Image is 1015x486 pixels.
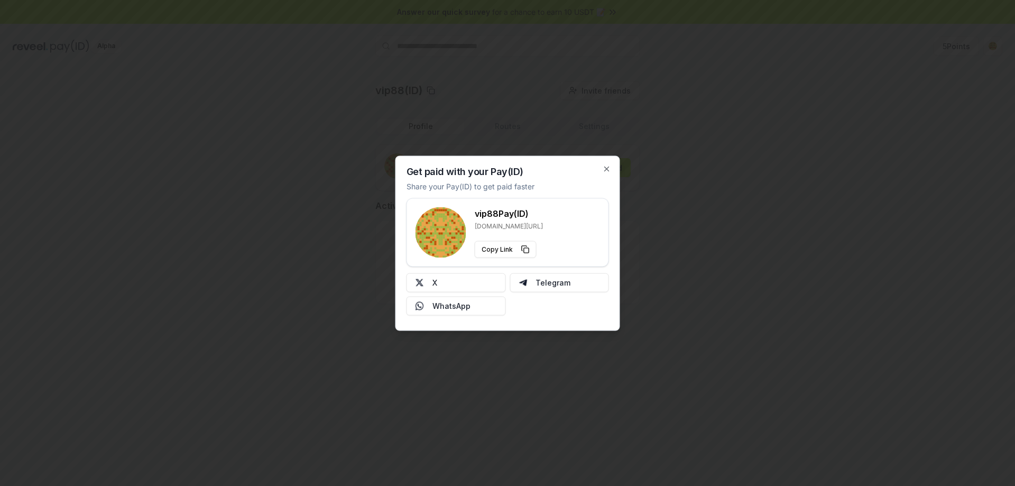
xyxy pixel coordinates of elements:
[416,301,424,310] img: Whatsapp
[416,278,424,287] img: X
[519,278,527,287] img: Telegram
[510,273,609,292] button: Telegram
[407,167,523,176] h2: Get paid with your Pay(ID)
[475,241,537,258] button: Copy Link
[475,207,543,219] h3: vip88 Pay(ID)
[407,296,506,315] button: WhatsApp
[407,180,534,191] p: Share your Pay(ID) to get paid faster
[407,273,506,292] button: X
[475,222,543,230] p: [DOMAIN_NAME][URL]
